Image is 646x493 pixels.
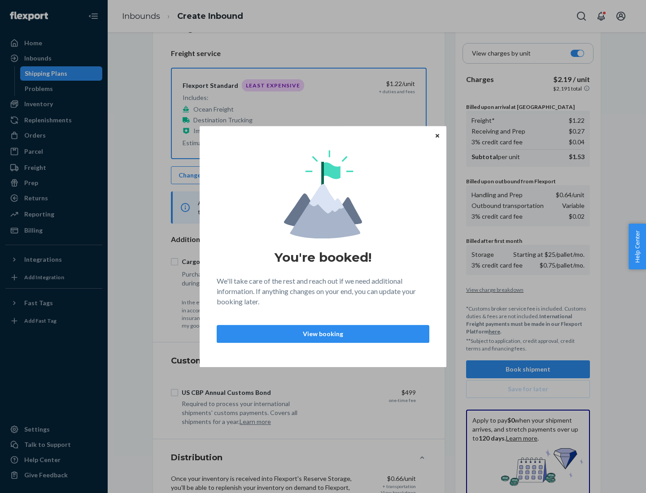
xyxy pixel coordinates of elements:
img: svg+xml,%3Csvg%20viewBox%3D%220%200%20174%20197%22%20fill%3D%22none%22%20xmlns%3D%22http%3A%2F%2F... [284,150,362,238]
h1: You're booked! [275,249,371,265]
p: View booking [224,329,422,338]
p: We'll take care of the rest and reach out if we need additional information. If anything changes ... [217,276,429,307]
button: Close [433,130,442,140]
button: View booking [217,325,429,343]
